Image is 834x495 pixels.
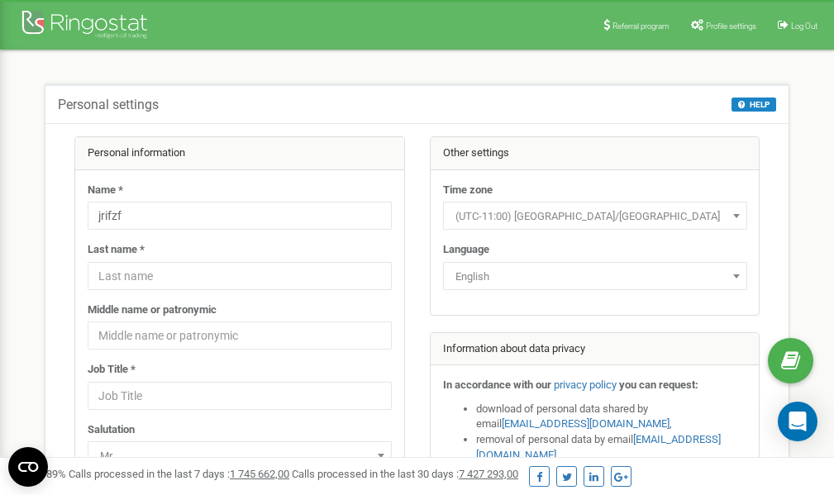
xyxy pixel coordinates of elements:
[502,417,670,430] a: [EMAIL_ADDRESS][DOMAIN_NAME]
[449,265,741,288] span: English
[476,432,747,463] li: removal of personal data by email ,
[443,202,747,230] span: (UTC-11:00) Pacific/Midway
[88,183,123,198] label: Name *
[88,441,392,469] span: Mr.
[8,447,48,487] button: Open CMP widget
[88,362,136,378] label: Job Title *
[88,321,392,350] input: Middle name or patronymic
[431,333,760,366] div: Information about data privacy
[69,468,289,480] span: Calls processed in the last 7 days :
[75,137,404,170] div: Personal information
[230,468,289,480] u: 1 745 662,00
[88,262,392,290] input: Last name
[459,468,518,480] u: 7 427 293,00
[443,378,551,391] strong: In accordance with our
[443,242,489,258] label: Language
[791,21,817,31] span: Log Out
[778,402,817,441] div: Open Intercom Messenger
[732,98,776,112] button: HELP
[88,382,392,410] input: Job Title
[58,98,159,112] h5: Personal settings
[431,137,760,170] div: Other settings
[706,21,756,31] span: Profile settings
[292,468,518,480] span: Calls processed in the last 30 days :
[88,242,145,258] label: Last name *
[88,202,392,230] input: Name
[449,205,741,228] span: (UTC-11:00) Pacific/Midway
[476,402,747,432] li: download of personal data shared by email ,
[443,262,747,290] span: English
[443,183,493,198] label: Time zone
[619,378,698,391] strong: you can request:
[554,378,617,391] a: privacy policy
[88,422,135,438] label: Salutation
[612,21,670,31] span: Referral program
[88,302,217,318] label: Middle name or patronymic
[93,445,386,468] span: Mr.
